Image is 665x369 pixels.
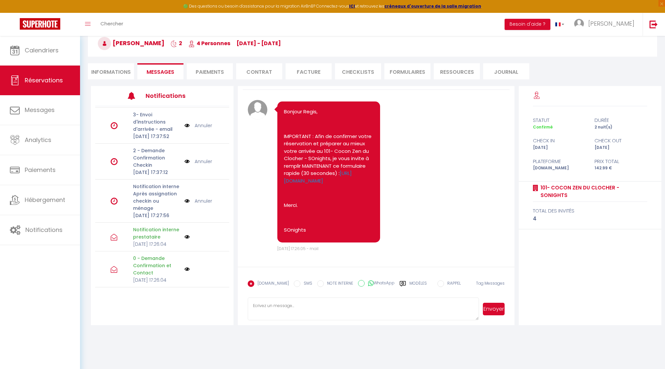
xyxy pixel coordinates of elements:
div: [DOMAIN_NAME] [529,165,590,171]
a: Annuler [195,197,212,205]
h3: Notifications [146,88,201,103]
img: avatar.png [248,100,267,120]
span: Chercher [100,20,123,27]
div: durée [590,116,651,124]
img: NO IMAGE [184,234,190,240]
p: 0 - Demande Confirmation et Contact [133,255,180,276]
label: NOTE INTERNE [324,280,353,288]
label: SMS [300,280,312,288]
span: Calendriers [25,46,59,54]
span: [PERSON_NAME] [98,39,164,47]
img: NO IMAGE [184,158,190,165]
p: Bonjour Regis, [284,108,374,116]
span: [DATE] - [DATE] [236,40,281,47]
span: [DATE] 17:26:05 - mail [277,246,319,251]
p: Notification interne Après assignation checkin ou ménage [133,183,180,212]
label: Modèles [409,280,427,292]
span: Messages [25,106,55,114]
li: Paiements [187,63,233,79]
button: Envoyer [483,303,505,315]
img: Super Booking [20,18,60,30]
p: 3- Envoi d'instructions d'arrivée - email [133,111,180,133]
label: [DOMAIN_NAME] [254,280,289,288]
p: Merci. [284,202,374,209]
div: [DATE] [529,145,590,151]
label: RAPPEL [444,280,461,288]
span: 4 Personnes [188,40,230,47]
li: FORMULAIRES [384,63,430,79]
li: Journal [483,63,529,79]
span: 2 [171,40,182,47]
span: Confirmé [533,124,553,130]
span: Notifications [25,226,63,234]
span: Réservations [25,76,63,84]
div: Plateforme [529,157,590,165]
a: ... [PERSON_NAME] [569,13,643,36]
p: IMPORTANT : Afin de confirmer votre réservation et préparer au mieux votre arrivée au 101- Cocon ... [284,133,374,185]
div: [DATE] [590,145,651,151]
p: [DATE] 17:26:04 [133,241,180,248]
li: Facture [286,63,332,79]
span: Hébergement [25,196,65,204]
img: ... [574,19,584,29]
li: Contrat [236,63,282,79]
p: [DATE] 17:27:56 [133,212,180,219]
a: créneaux d'ouverture de la salle migration [384,3,481,9]
div: statut [529,116,590,124]
div: 142.99 € [590,165,651,171]
a: Annuler [195,122,212,129]
a: Chercher [96,13,128,36]
div: check in [529,137,590,145]
a: [URL][DOMAIN_NAME] [284,170,352,184]
li: CHECKLISTS [335,63,381,79]
p: SOnights [284,226,374,234]
img: NO IMAGE [184,197,190,205]
span: Tag Messages [476,280,505,286]
p: [DATE] 17:37:12 [133,169,180,176]
li: Informations [88,63,134,79]
p: [DATE] 17:26:04 [133,276,180,284]
span: Messages [147,68,174,76]
p: Notification interne prestataire [133,226,180,241]
div: total des invités [533,207,647,215]
img: NO IMAGE [184,267,190,272]
button: Ouvrir le widget de chat LiveChat [5,3,25,22]
img: NO IMAGE [184,122,190,129]
img: logout [650,20,658,28]
label: WhatsApp [365,280,395,287]
p: [DATE] 17:37:52 [133,133,180,140]
div: Prix total [590,157,651,165]
a: ICI [349,3,355,9]
span: Paiements [25,166,56,174]
div: 2 nuit(s) [590,124,651,130]
div: 4 [533,215,647,223]
li: Ressources [434,63,480,79]
span: Analytics [25,136,51,144]
div: check out [590,137,651,145]
span: [PERSON_NAME] [588,19,634,28]
a: 101- Cocon Zen du Clocher - SOnights [538,184,647,199]
p: 2 - Demande Confirmation Checkin [133,147,180,169]
button: Besoin d'aide ? [505,19,550,30]
a: Annuler [195,158,212,165]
